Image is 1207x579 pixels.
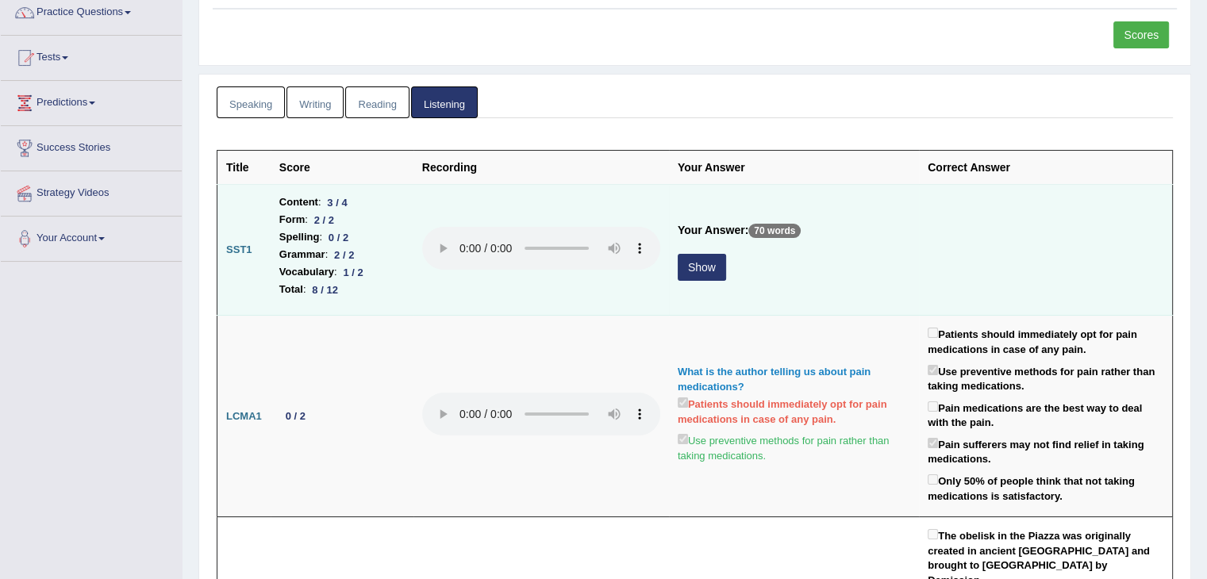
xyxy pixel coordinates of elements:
[678,434,688,444] input: Use preventive methods for pain rather than taking medications.
[748,224,801,238] p: 70 words
[678,254,726,281] button: Show
[322,229,355,246] div: 0 / 2
[279,228,405,246] li: :
[279,194,405,211] li: :
[279,228,320,246] b: Spelling
[413,151,669,185] th: Recording
[279,263,405,281] li: :
[226,410,262,422] b: LCMA1
[217,151,271,185] th: Title
[928,471,1163,504] label: Only 50% of people think that not taking medications is satisfactory.
[345,86,409,119] a: Reading
[337,264,370,281] div: 1 / 2
[1,36,182,75] a: Tests
[928,435,1163,467] label: Pain sufferers may not find relief in taking medications.
[928,438,938,448] input: Pain sufferers may not find relief in taking medications.
[678,365,910,394] div: What is the author telling us about pain medications?
[928,365,938,375] input: Use preventive methods for pain rather than taking medications.
[279,211,405,228] li: :
[271,151,413,185] th: Score
[928,474,938,485] input: Only 50% of people think that not taking medications is satisfactory.
[279,211,306,228] b: Form
[279,408,312,424] div: 0 / 2
[928,328,938,338] input: Patients should immediately opt for pain medications in case of any pain.
[1,126,182,166] a: Success Stories
[678,224,748,236] b: Your Answer:
[669,151,919,185] th: Your Answer
[279,246,405,263] li: :
[411,86,478,119] a: Listening
[928,529,938,539] input: The obelisk in the Piazza was originally created in ancient [GEOGRAPHIC_DATA] and brought to [GEO...
[678,431,910,463] label: Use preventive methods for pain rather than taking medications.
[226,243,252,255] b: SST1
[919,151,1172,185] th: Correct Answer
[279,246,325,263] b: Grammar
[1,81,182,121] a: Predictions
[928,398,1163,431] label: Pain medications are the best way to deal with the pain.
[928,401,938,412] input: Pain medications are the best way to deal with the pain.
[306,282,344,298] div: 8 / 12
[279,194,318,211] b: Content
[1,217,182,256] a: Your Account
[678,397,688,408] input: Patients should immediately opt for pain medications in case of any pain.
[1113,21,1169,48] a: Scores
[279,281,303,298] b: Total
[928,324,1163,357] label: Patients should immediately opt for pain medications in case of any pain.
[928,362,1163,394] label: Use preventive methods for pain rather than taking medications.
[308,212,340,228] div: 2 / 2
[321,194,354,211] div: 3 / 4
[286,86,344,119] a: Writing
[217,86,285,119] a: Speaking
[678,394,910,427] label: Patients should immediately opt for pain medications in case of any pain.
[328,247,360,263] div: 2 / 2
[279,281,405,298] li: :
[279,263,334,281] b: Vocabulary
[1,171,182,211] a: Strategy Videos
